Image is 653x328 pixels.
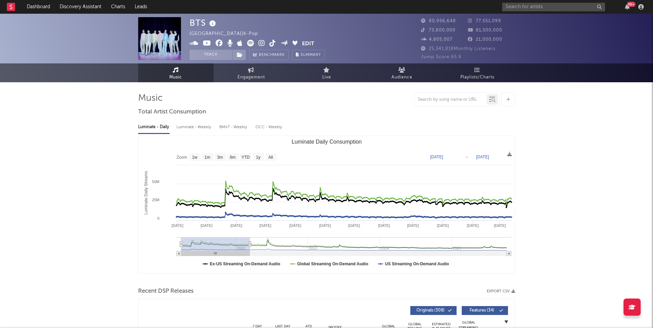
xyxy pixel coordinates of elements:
a: Music [138,63,214,82]
text: 1w [192,155,197,160]
span: Benchmark [259,51,285,59]
span: Features ( 34 ) [466,308,498,313]
span: 21,000,000 [468,37,502,42]
text: Luminate Daily Consumption [291,139,362,145]
button: Summary [292,50,325,60]
text: [DATE] [171,223,183,228]
text: [DATE] [467,223,479,228]
text: [DATE] [476,155,489,159]
input: Search by song name or URL [414,97,487,102]
span: 81,500,000 [468,28,502,33]
text: 1y [256,155,260,160]
span: Jump Score: 65.9 [421,55,461,59]
a: Playlists/Charts [440,63,515,82]
a: Live [289,63,364,82]
text: [DATE] [494,223,506,228]
text: 6m [230,155,235,160]
text: US Streaming On-Demand Audio [385,262,449,266]
span: Total Artist Consumption [138,108,206,116]
span: Playlists/Charts [460,73,494,82]
div: BMAT - Weekly [219,121,249,133]
text: Global Streaming On-Demand Audio [297,262,368,266]
div: BTS [190,17,218,28]
span: 4,805,007 [421,37,452,42]
text: YTD [241,155,250,160]
span: 25,341,818 Monthly Listeners [421,47,496,51]
a: Audience [364,63,440,82]
span: Recent DSP Releases [138,287,194,295]
span: Summary [301,53,321,57]
text: [DATE] [430,155,443,159]
text: [DATE] [200,223,212,228]
input: Search for artists [502,3,605,11]
div: Luminate - Daily [138,121,170,133]
text: 3m [217,155,223,160]
text: 25M [152,198,159,202]
text: 1m [204,155,210,160]
span: Music [169,73,182,82]
button: Edit [302,40,314,48]
svg: Luminate Daily Consumption [138,136,515,273]
div: OCC - Weekly [255,121,283,133]
button: Export CSV [487,289,515,293]
div: 99 + [627,2,636,7]
button: Originals(308) [410,306,457,315]
div: [GEOGRAPHIC_DATA] | K-Pop [190,30,266,38]
span: 80,956,648 [421,19,456,23]
button: Features(34) [462,306,508,315]
span: Originals ( 308 ) [415,308,446,313]
text: → [465,155,469,159]
text: [DATE] [319,223,331,228]
text: 0 [157,216,159,220]
text: [DATE] [230,223,242,228]
a: Engagement [214,63,289,82]
button: Track [190,50,232,60]
a: Benchmark [249,50,289,60]
span: 77,551,099 [468,19,501,23]
text: 50M [152,180,159,184]
div: Luminate - Weekly [177,121,213,133]
text: [DATE] [378,223,390,228]
text: [DATE] [407,223,419,228]
text: Luminate Daily Streams [143,171,148,215]
button: 99+ [625,4,630,10]
span: Engagement [238,73,265,82]
span: Audience [391,73,412,82]
text: [DATE] [259,223,271,228]
text: Ex-US Streaming On-Demand Audio [210,262,280,266]
text: Zoom [177,155,187,160]
text: All [268,155,273,160]
text: [DATE] [437,223,449,228]
text: [DATE] [289,223,301,228]
span: Live [322,73,331,82]
text: [DATE] [348,223,360,228]
span: 73,800,000 [421,28,456,33]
